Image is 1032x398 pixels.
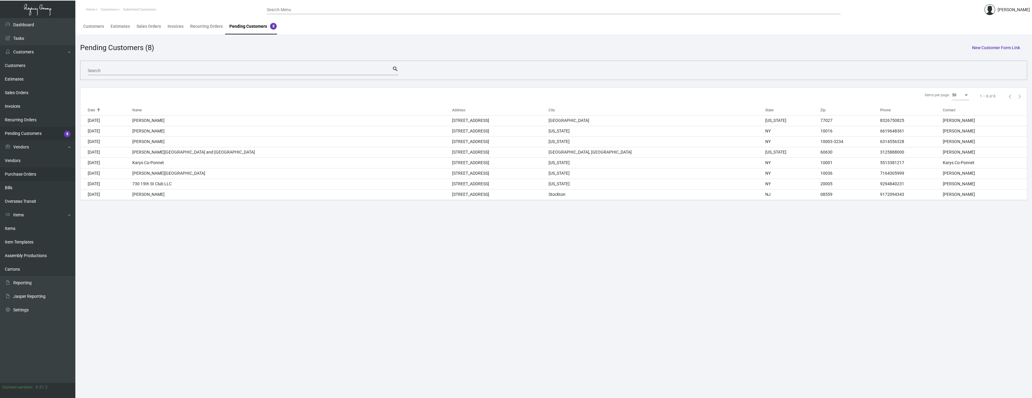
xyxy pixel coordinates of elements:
[123,8,156,11] span: Submitted Customers
[549,189,765,200] td: Stockton
[101,8,117,11] span: Customers
[980,94,996,99] div: 1 – 8 of 8
[820,107,880,113] div: Zip
[765,158,820,168] td: NY
[132,107,142,113] div: Name
[132,168,452,179] td: [PERSON_NAME][GEOGRAPHIC_DATA]
[765,107,773,113] div: State
[820,189,880,200] td: 08559
[452,115,549,126] td: [STREET_ADDRESS]
[1015,91,1024,101] button: Next page
[549,158,765,168] td: [US_STATE]
[943,168,1027,179] td: [PERSON_NAME]
[132,126,452,136] td: [PERSON_NAME]
[943,147,1027,158] td: [PERSON_NAME]
[88,107,95,113] div: Date
[943,126,1027,136] td: [PERSON_NAME]
[2,384,33,390] div: Current version:
[943,107,1027,113] div: Contact
[36,384,48,390] div: 0.51.2
[765,126,820,136] td: NY
[984,4,995,15] img: admin@bootstrapmaster.com
[880,147,943,158] td: 3125888000
[943,115,1027,126] td: [PERSON_NAME]
[880,107,943,113] div: Phone
[229,23,277,30] div: Pending Customers
[80,147,132,158] td: [DATE]
[765,147,820,158] td: [US_STATE]
[972,45,1020,50] span: New Customer Form Link
[168,23,184,30] div: Invoices
[820,136,880,147] td: 10003-3234
[452,126,549,136] td: [STREET_ADDRESS]
[880,115,943,126] td: 8326750825
[880,189,943,200] td: 9172094343
[132,136,452,147] td: [PERSON_NAME]
[943,136,1027,147] td: [PERSON_NAME]
[549,136,765,147] td: [US_STATE]
[943,189,1027,200] td: [PERSON_NAME]
[765,115,820,126] td: [US_STATE]
[452,147,549,158] td: [STREET_ADDRESS]
[452,158,549,168] td: [STREET_ADDRESS]
[765,168,820,179] td: NY
[452,168,549,179] td: [STREET_ADDRESS]
[820,179,880,189] td: 20005
[943,107,955,113] div: Contact
[80,126,132,136] td: [DATE]
[549,126,765,136] td: [US_STATE]
[80,136,132,147] td: [DATE]
[452,107,465,113] div: Address
[549,107,765,113] div: City
[880,158,943,168] td: 5513381217
[549,147,765,158] td: [GEOGRAPHIC_DATA], [GEOGRAPHIC_DATA]
[86,8,95,11] span: Home
[88,107,132,113] div: Date
[549,179,765,189] td: [US_STATE]
[83,23,104,30] div: Customers
[392,65,398,73] mat-icon: search
[765,136,820,147] td: NY
[943,179,1027,189] td: [PERSON_NAME]
[549,168,765,179] td: [US_STATE]
[880,168,943,179] td: 7164305999
[880,126,943,136] td: 6619648361
[765,189,820,200] td: NJ
[943,158,1027,168] td: Karys Co-Ponnet
[820,115,880,126] td: 77027
[111,23,130,30] div: Estimates
[880,179,943,189] td: 9294840231
[452,179,549,189] td: [STREET_ADDRESS]
[80,168,132,179] td: [DATE]
[765,107,820,113] div: State
[132,179,452,189] td: 730 15th St Club LLC
[765,179,820,189] td: NY
[880,107,891,113] div: Phone
[80,158,132,168] td: [DATE]
[80,42,154,53] div: Pending Customers (8)
[132,189,452,200] td: [PERSON_NAME]
[549,115,765,126] td: [GEOGRAPHIC_DATA]
[952,93,956,97] span: 50
[452,136,549,147] td: [STREET_ADDRESS]
[132,107,452,113] div: Name
[820,147,880,158] td: 60630
[80,115,132,126] td: [DATE]
[190,23,223,30] div: Recurring Orders
[452,189,549,200] td: [STREET_ADDRESS]
[820,168,880,179] td: 10036
[137,23,161,30] div: Sales Orders
[998,7,1030,13] div: [PERSON_NAME]
[820,158,880,168] td: 10001
[967,42,1025,53] button: New Customer Form Link
[952,93,969,97] mat-select: Items per page:
[132,147,452,158] td: [PERSON_NAME][GEOGRAPHIC_DATA] and [GEOGRAPHIC_DATA]
[549,107,555,113] div: City
[132,115,452,126] td: [PERSON_NAME]
[820,107,826,113] div: Zip
[80,189,132,200] td: [DATE]
[880,136,943,147] td: 6314556328
[80,179,132,189] td: [DATE]
[925,92,950,98] div: Items per page:
[132,158,452,168] td: Karys Co-Ponnet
